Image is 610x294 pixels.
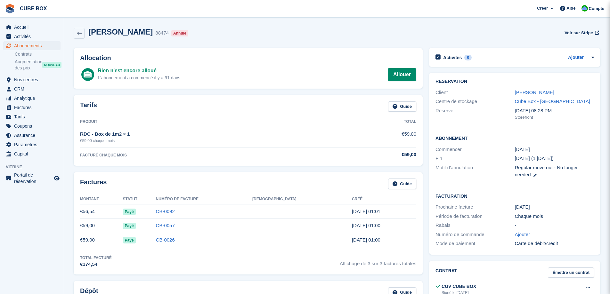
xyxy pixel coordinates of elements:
img: stora-icon-8386f47178a22dfd0bd8f6a31ec36ba5ce8667c1dd55bd0f319d3a0aa187defe.svg [5,4,15,13]
span: Payé [123,209,136,215]
span: Payé [123,237,136,243]
a: CB-0026 [156,237,175,242]
div: RDC - Box de 1m2 × 1 [80,131,340,138]
a: menu [3,131,61,140]
span: Compte [589,5,604,12]
td: €59,00 [80,233,123,247]
span: Voir sur Stripe [565,30,593,36]
span: Portail de réservation [14,172,53,185]
div: Chaque mois [515,213,594,220]
a: Augmentation des prix NOUVEAU [15,59,61,71]
span: [DATE] (1 [DATE]) [515,155,554,161]
div: NOUVEAU [42,62,61,68]
img: Cube Box [582,5,588,12]
div: FACTURÉ CHAQUE MOIS [80,152,340,158]
span: Affichage de 3 sur 3 factures totales [340,255,416,268]
th: Statut [123,194,156,204]
div: Total facturé [80,255,112,261]
a: menu [3,41,61,50]
span: Aide [566,5,575,12]
div: - [515,222,594,229]
td: €59,00 [340,127,416,147]
div: Commencer [435,146,515,153]
span: Regular move out - No longer needed [515,165,578,178]
th: Montant [80,194,123,204]
div: Prochaine facture [435,203,515,211]
th: Créé [352,194,416,204]
div: Mode de paiement [435,240,515,247]
span: Factures [14,103,53,112]
span: Paramètres [14,140,53,149]
div: Rien n'est encore alloué [98,67,180,75]
span: Accueil [14,23,53,32]
a: Guide [388,101,416,112]
div: 88474 [155,29,169,37]
h2: Facturation [435,193,594,199]
a: menu [3,149,61,158]
td: €56,54 [80,204,123,219]
div: Centre de stockage [435,98,515,105]
a: menu [3,112,61,121]
div: Motif d'annulation [435,164,515,179]
a: Ajouter [568,54,584,61]
time: 2025-08-01 23:01:09 UTC [352,209,380,214]
span: Activités [14,32,53,41]
a: [PERSON_NAME] [515,90,554,95]
th: Total [340,117,416,127]
a: CUBE BOX [17,3,49,14]
span: Créer [537,5,548,12]
h2: Factures [80,179,107,189]
div: €59,00 [340,151,416,158]
th: Produit [80,117,340,127]
div: Période de facturation [435,213,515,220]
div: L'abonnement a commencé il y a 91 days [98,75,180,81]
th: [DEMOGRAPHIC_DATA] [252,194,352,204]
a: menu [3,23,61,32]
a: Cube Box - [GEOGRAPHIC_DATA] [515,99,590,104]
div: Carte de débit/crédit [515,240,594,247]
span: Analytique [14,94,53,103]
div: €59,00 chaque mois [80,138,340,144]
div: Numéro de commande [435,231,515,238]
time: 2025-06-01 23:00:57 UTC [352,237,380,242]
a: CB-0057 [156,223,175,228]
div: Rabais [435,222,515,229]
a: Guide [388,179,416,189]
a: menu [3,122,61,131]
div: Fin [435,155,515,162]
div: Annulé [171,30,188,36]
span: Capital [14,149,53,158]
td: €59,00 [80,219,123,233]
div: Client [435,89,515,96]
th: Numéro de facture [156,194,252,204]
span: Coupons [14,122,53,131]
a: menu [3,140,61,149]
h2: Abonnement [435,135,594,141]
a: menu [3,32,61,41]
a: Ajouter [515,231,530,238]
a: Allouer [388,68,416,81]
h2: Réservation [435,79,594,84]
a: menu [3,103,61,112]
span: Tarifs [14,112,53,121]
h2: Allocation [80,54,416,62]
span: Augmentation des prix [15,59,42,71]
h2: Tarifs [80,101,97,112]
a: menu [3,75,61,84]
a: menu [3,94,61,103]
span: Payé [123,223,136,229]
a: menu [3,172,61,185]
div: [DATE] 08:28 PM [515,107,594,115]
time: 2025-07-01 23:00:07 UTC [352,223,380,228]
div: 0 [464,55,472,60]
h2: Contrat [435,267,457,278]
a: Contrats [15,51,61,57]
span: Nos centres [14,75,53,84]
a: Voir sur Stripe [562,28,600,38]
a: Émettre un contrat [548,267,594,278]
a: CB-0092 [156,209,175,214]
span: Abonnements [14,41,53,50]
time: 2025-06-01 23:00:00 UTC [515,146,530,153]
div: Réservé [435,107,515,121]
h2: Activités [443,55,462,60]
